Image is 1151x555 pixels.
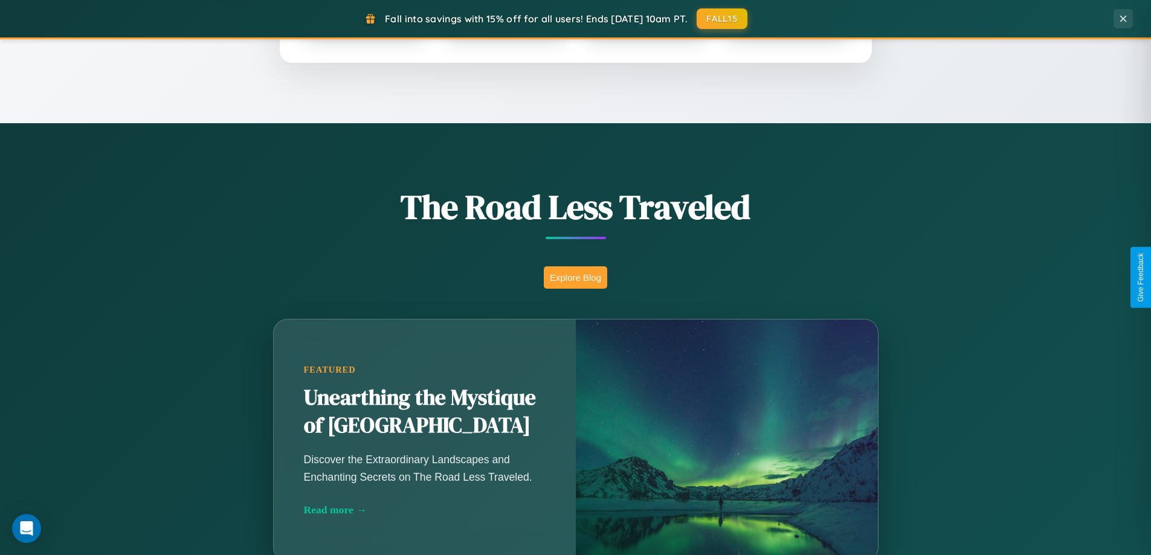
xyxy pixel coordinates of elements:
div: Give Feedback [1136,253,1145,302]
button: Explore Blog [544,266,607,289]
h2: Unearthing the Mystique of [GEOGRAPHIC_DATA] [304,384,546,440]
button: FALL15 [697,8,747,29]
p: Discover the Extraordinary Landscapes and Enchanting Secrets on The Road Less Traveled. [304,451,546,485]
div: Featured [304,365,546,375]
div: Open Intercom Messenger [12,514,41,543]
div: Read more → [304,504,546,516]
h1: The Road Less Traveled [213,184,938,230]
span: Fall into savings with 15% off for all users! Ends [DATE] 10am PT. [385,13,688,25]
